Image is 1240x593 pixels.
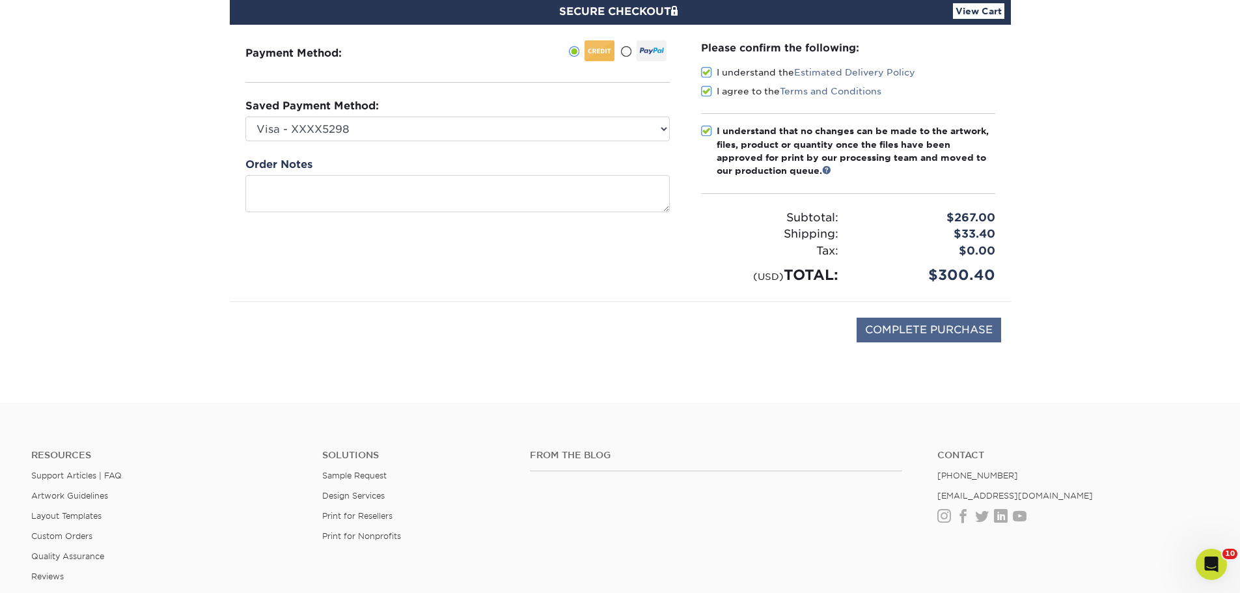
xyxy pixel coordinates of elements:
[848,210,1005,227] div: $267.00
[701,66,915,79] label: I understand the
[717,124,995,178] div: I understand that no changes can be made to the artwork, files, product or quantity once the file...
[322,511,393,521] a: Print for Resellers
[245,47,374,59] h3: Payment Method:
[322,531,401,541] a: Print for Nonprofits
[848,243,1005,260] div: $0.00
[701,85,881,98] label: I agree to the
[857,318,1001,342] input: COMPLETE PURCHASE
[780,86,881,96] a: Terms and Conditions
[848,264,1005,286] div: $300.40
[1196,549,1227,580] iframe: Intercom live chat
[31,491,108,501] a: Artwork Guidelines
[937,471,1018,480] a: [PHONE_NUMBER]
[31,531,92,541] a: Custom Orders
[31,450,303,461] h4: Resources
[937,450,1209,461] a: Contact
[691,264,848,286] div: TOTAL:
[240,318,305,356] img: DigiCert Secured Site Seal
[559,5,682,18] span: SECURE CHECKOUT
[691,226,848,243] div: Shipping:
[1222,549,1237,559] span: 10
[753,271,784,282] small: (USD)
[530,450,902,461] h4: From the Blog
[245,98,379,114] label: Saved Payment Method:
[701,40,995,55] div: Please confirm the following:
[691,243,848,260] div: Tax:
[848,226,1005,243] div: $33.40
[322,450,510,461] h4: Solutions
[245,157,312,172] label: Order Notes
[31,511,102,521] a: Layout Templates
[322,491,385,501] a: Design Services
[31,471,122,480] a: Support Articles | FAQ
[794,67,915,77] a: Estimated Delivery Policy
[953,3,1004,19] a: View Cart
[691,210,848,227] div: Subtotal:
[937,491,1093,501] a: [EMAIL_ADDRESS][DOMAIN_NAME]
[322,471,387,480] a: Sample Request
